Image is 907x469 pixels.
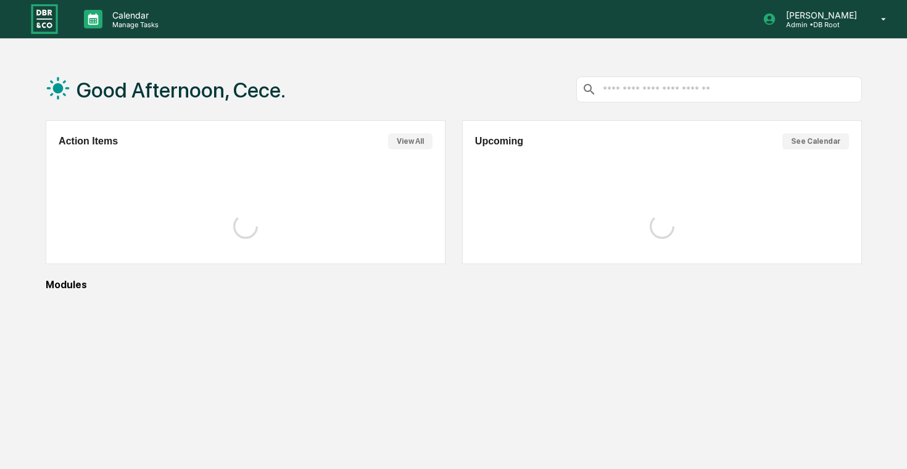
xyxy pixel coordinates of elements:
h2: Action Items [59,136,118,147]
img: logo [30,2,59,35]
p: [PERSON_NAME] [776,10,863,20]
div: Modules [46,279,862,291]
p: Calendar [102,10,165,20]
h1: Good Afternoon, Cece. [77,78,286,102]
button: See Calendar [782,133,849,149]
p: Manage Tasks [102,20,165,29]
h2: Upcoming [475,136,523,147]
button: View All [388,133,433,149]
p: Admin • DB Root [776,20,863,29]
